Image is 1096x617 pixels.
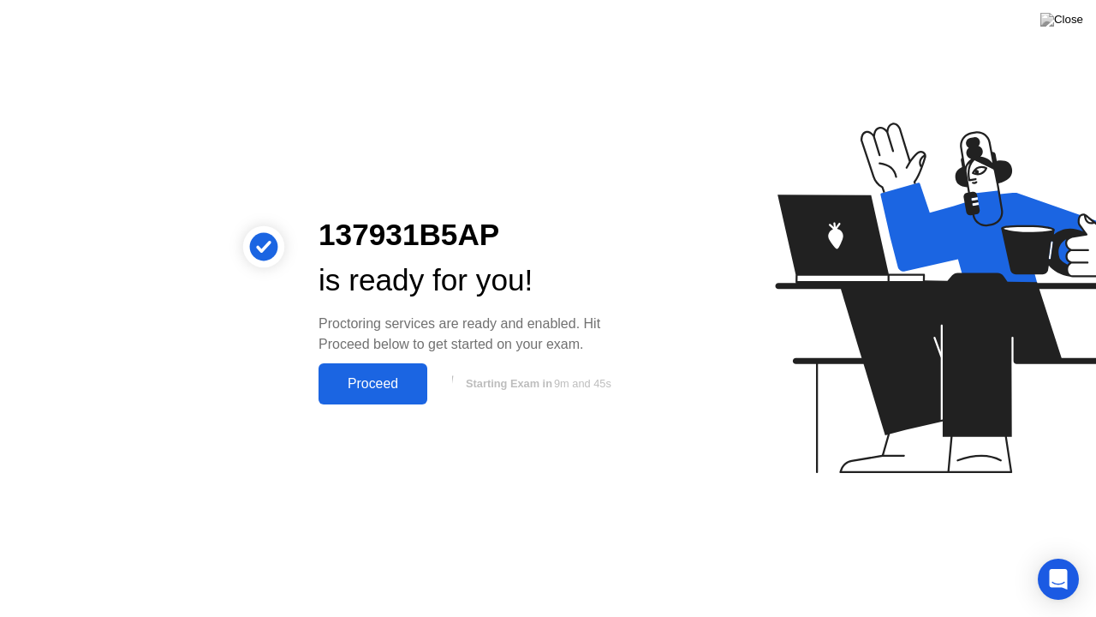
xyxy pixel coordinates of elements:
[554,377,611,390] span: 9m and 45s
[319,314,637,355] div: Proctoring services are ready and enabled. Hit Proceed below to get started on your exam.
[319,363,427,404] button: Proceed
[436,368,637,400] button: Starting Exam in9m and 45s
[1038,559,1079,600] div: Open Intercom Messenger
[1040,13,1083,27] img: Close
[324,376,422,392] div: Proceed
[319,213,637,258] div: 137931B5AP
[319,258,637,303] div: is ready for you!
